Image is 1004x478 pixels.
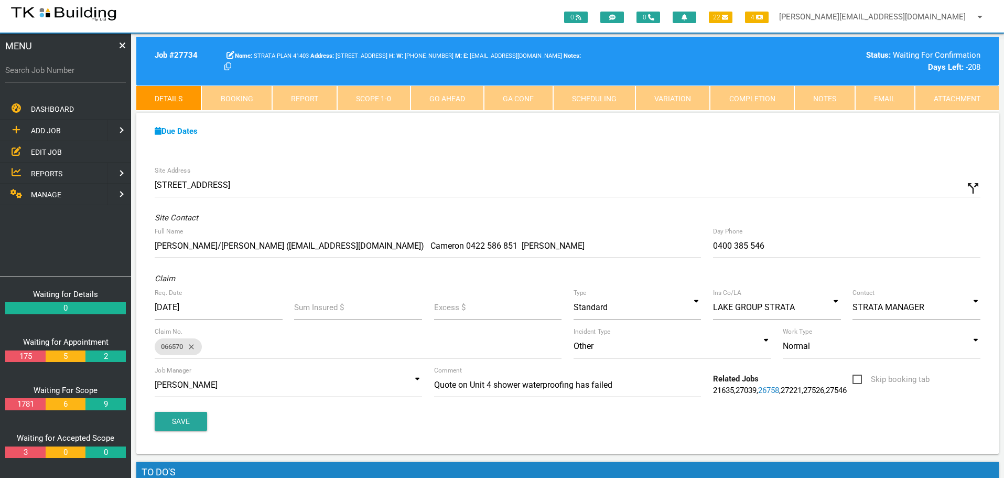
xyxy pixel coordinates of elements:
b: M: [455,52,462,59]
label: Ins Co/LA [713,288,741,298]
a: Booking [201,86,272,111]
i: Site Contact [155,213,198,222]
span: DASHBOARD [31,105,74,113]
b: Address: [310,52,334,59]
a: 26758 [758,386,779,395]
a: Waiting for Accepted Scope [17,433,114,443]
b: W: [396,52,403,59]
a: 9 [85,398,125,410]
a: 0 [5,302,126,314]
span: MENU [5,39,32,53]
a: 27221 [781,386,802,395]
label: Full Name [155,227,183,236]
a: Scope 1-0 [337,86,410,111]
a: Waiting for Appointment [23,337,109,347]
label: Job Manager [155,366,191,375]
a: Click here copy customer information. [224,62,231,72]
a: 3 [5,447,45,459]
label: Excess $ [434,302,466,314]
b: Status: [866,50,891,60]
label: Sum Insured $ [294,302,344,314]
div: Waiting For Confirmation -208 [783,49,980,73]
a: 6 [46,398,85,410]
a: 27546 [826,386,847,395]
span: MANAGE [31,190,61,199]
a: 21635 [713,386,734,395]
label: Work Type [783,327,812,336]
a: 27039 [736,386,757,395]
img: s3file [10,5,117,22]
a: Notes [794,86,855,111]
span: Skip booking tab [852,373,930,386]
div: , , , , , [707,373,847,397]
span: 0 [564,12,588,23]
span: 0 [636,12,660,23]
label: Incident Type [574,327,610,336]
label: Day Phone [713,227,743,236]
b: Name: [235,52,252,59]
a: 0 [85,447,125,459]
a: 0 [46,447,85,459]
span: 22 [709,12,732,23]
a: Completion [710,86,794,111]
a: Report [272,86,337,111]
a: 175 [5,350,45,363]
a: Details [136,86,201,111]
a: Due Dates [155,126,198,136]
b: H: [389,52,395,59]
label: Site Address [155,166,190,175]
a: Variation [635,86,710,111]
b: Days Left: [928,62,964,72]
a: Email [855,86,914,111]
span: [STREET_ADDRESS] [310,52,387,59]
a: 27526 [803,386,824,395]
b: Notes: [564,52,581,59]
label: Search Job Number [5,65,126,77]
span: [EMAIL_ADDRESS][DOMAIN_NAME] [463,52,562,59]
a: Scheduling [553,86,635,111]
div: 066570 [155,338,202,355]
a: Waiting For Scope [34,386,98,395]
b: E: [463,52,468,59]
label: Type [574,288,587,298]
a: 1781 [5,398,45,410]
span: STRATA PLAN 41403 [235,52,309,59]
a: Attachment [915,86,999,111]
label: Comment [434,366,462,375]
b: Related Jobs [713,374,759,384]
i: close [183,338,196,355]
a: 5 [46,350,85,363]
span: Home Phone [389,52,396,59]
span: EDIT JOB [31,147,62,156]
a: Waiting for Details [33,290,98,299]
label: Claim No. [155,327,183,336]
span: REPORTS [31,169,62,177]
a: GA Conf [484,86,553,111]
span: 4 [745,12,769,23]
a: Go Ahead [411,86,484,111]
label: Contact [852,288,875,298]
span: [PHONE_NUMBER] [396,52,454,59]
b: Job # 27734 [155,50,198,60]
button: Save [155,412,207,431]
i: Claim [155,274,175,283]
i: Click to show custom address field [965,180,981,196]
a: 2 [85,350,125,363]
span: ADD JOB [31,126,61,135]
label: Req. Date [155,288,182,298]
